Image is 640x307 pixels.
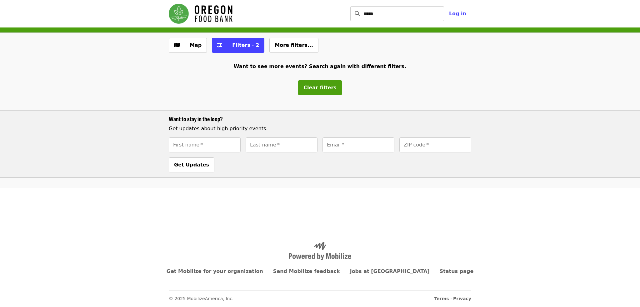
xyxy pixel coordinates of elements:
span: Get Updates [174,162,209,168]
input: [object Object] [246,137,317,152]
input: [object Object] [322,137,394,152]
span: Want to stay in the loop? [169,115,223,123]
span: © 2025 MobilizeAmerica, Inc. [169,296,234,301]
span: Map [190,42,202,48]
a: Status page [440,268,474,274]
nav: Secondary footer navigation [169,290,471,302]
span: Get updates about high priority events. [169,126,267,131]
span: Filters · 2 [232,42,259,48]
i: sliders-h icon [217,42,222,48]
button: Clear filters [298,80,342,95]
a: Jobs at [GEOGRAPHIC_DATA] [350,268,430,274]
button: Show map view [169,38,207,53]
img: Oregon Food Bank - Home [169,4,232,24]
a: Terms [434,296,449,301]
nav: Primary footer navigation [169,268,471,275]
input: [object Object] [169,137,241,152]
img: Powered by Mobilize [289,242,351,260]
a: Privacy [453,296,471,301]
i: search icon [355,11,360,17]
span: Want to see more events? Search again with different filters. [234,63,406,69]
span: Log in [449,11,466,17]
button: Filters (2 selected) [212,38,264,53]
button: Get Updates [169,157,214,172]
input: Search [363,6,444,21]
span: More filters... [275,42,313,48]
span: Clear filters [303,85,337,91]
button: More filters... [269,38,318,53]
a: Get Mobilize for your organization [167,268,263,274]
span: · [434,295,471,302]
i: map icon [174,42,180,48]
a: Send Mobilize feedback [273,268,340,274]
input: [object Object] [399,137,471,152]
button: Log in [444,7,471,20]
